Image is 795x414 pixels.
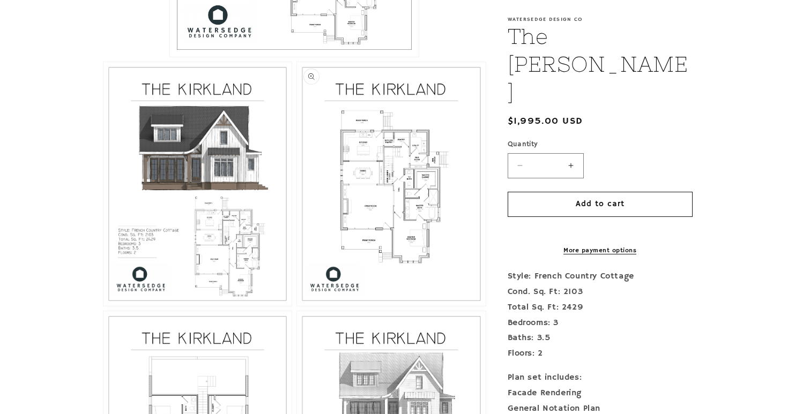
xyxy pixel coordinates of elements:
div: Plan set includes: [508,370,693,386]
label: Quantity [508,139,693,150]
button: Add to cart [508,192,693,217]
a: More payment options [508,246,693,255]
span: $1,995.00 USD [508,114,583,129]
div: Facade Rendering [508,386,693,401]
p: Style: French Country Cottage Cond. Sq. Ft: 2103 Total Sq. Ft: 2429 Bedrooms: 3 Baths: 3.5 Floors: 2 [508,269,693,362]
h1: The [PERSON_NAME] [508,22,693,106]
p: Watersedge Design Co [508,16,693,22]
